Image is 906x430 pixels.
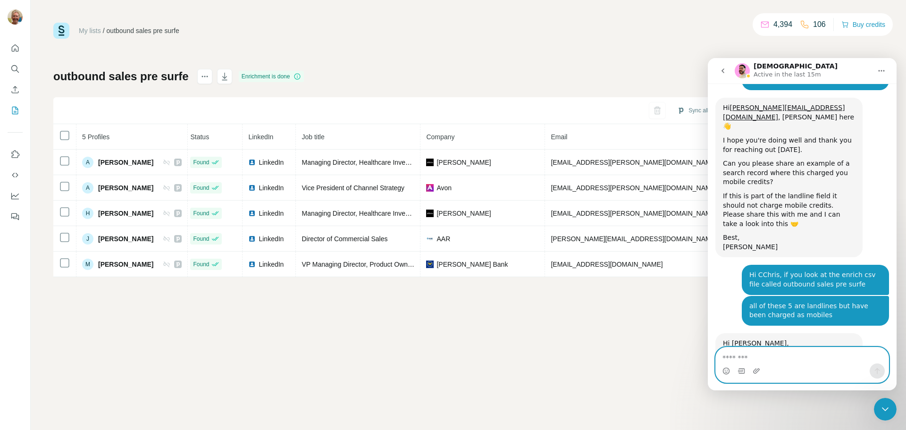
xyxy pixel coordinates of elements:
span: Managing Director, Healthcare Investment Banking [302,210,451,217]
span: 5 Profiles [82,133,109,141]
span: Vice President of Channel Strategy [302,184,404,192]
span: LinkedIn [259,260,284,269]
div: Enrichment is done [239,71,304,82]
span: AAR [436,234,450,244]
img: Avatar [8,9,23,25]
span: Job title [302,133,324,141]
div: M [82,259,93,270]
div: A [82,157,93,168]
span: [PERSON_NAME] [436,158,491,167]
span: [PERSON_NAME] Bank [436,260,508,269]
div: If this is part of the landline field it should not charge mobile credits. Please share this with... [15,134,147,170]
span: Avon [436,183,452,193]
button: Send a message… [162,305,177,320]
button: My lists [8,102,23,119]
span: Found [193,209,209,218]
span: Found [193,260,209,269]
span: [PERSON_NAME][EMAIL_ADDRESS][DOMAIN_NAME] [551,235,717,243]
span: Status [190,133,209,141]
span: [PERSON_NAME] [98,183,153,193]
div: H [82,208,93,219]
div: kate@revegro.co says… [8,207,181,237]
span: Found [193,158,209,167]
button: Gif picker [30,309,37,317]
span: LinkedIn [259,234,284,244]
div: Christian says… [8,40,181,207]
div: Hi[PERSON_NAME][EMAIL_ADDRESS][DOMAIN_NAME], [PERSON_NAME] here 👋I hope you're doing well and tha... [8,40,155,199]
span: LinkedIn [259,158,284,167]
span: LinkedIn [259,209,284,218]
button: Feedback [8,208,23,225]
img: company-logo [426,235,434,243]
img: LinkedIn logo [248,235,256,243]
span: [EMAIL_ADDRESS][PERSON_NAME][DOMAIN_NAME] [551,184,717,192]
div: Hi CChris, if you look at the enrich csv file called outbound sales pre surfe [34,207,181,236]
span: Company [426,133,454,141]
span: Director of Commercial Sales [302,235,387,243]
img: LinkedIn logo [248,261,256,268]
li: / [103,26,105,35]
a: [PERSON_NAME][EMAIL_ADDRESS][DOMAIN_NAME] [15,46,137,63]
p: 4,394 [773,19,792,30]
span: LinkedIn [259,183,284,193]
div: I hope you're doing well and thank you for reaching out [DATE]. [15,78,147,96]
span: [PERSON_NAME] [98,260,153,269]
span: [PERSON_NAME] [436,209,491,218]
a: My lists [79,27,101,34]
button: Sync all to Pipedrive (5) [671,103,755,118]
h1: outbound sales pre surfe [53,69,189,84]
span: Found [193,235,209,243]
img: company-logo [426,159,434,166]
span: [EMAIL_ADDRESS][PERSON_NAME][DOMAIN_NAME] [551,159,717,166]
iframe: Intercom live chat [708,58,897,390]
div: Hi , [PERSON_NAME] here 👋 [15,45,147,73]
button: Enrich CSV [8,81,23,98]
img: company-logo [426,210,434,217]
span: Found [193,184,209,192]
div: [PERSON_NAME] [15,185,147,194]
button: actions [197,69,212,84]
img: LinkedIn logo [248,159,256,166]
button: Search [8,60,23,77]
button: Dashboard [8,187,23,204]
span: [EMAIL_ADDRESS][PERSON_NAME][DOMAIN_NAME] [551,210,717,217]
button: Use Surfe API [8,167,23,184]
div: Can you please share an example of a search record where this charged you mobile credits? [15,101,147,129]
span: Managing Director, Healthcare Investment Banking [302,159,451,166]
button: Upload attachment [45,309,52,317]
span: [PERSON_NAME] [98,234,153,244]
div: all of these 5 are landlines but have been charged as mobiles [42,244,174,262]
div: kate@revegro.co says… [8,238,181,275]
div: Christian says… [8,275,181,359]
img: company-logo [426,261,434,268]
div: J [82,233,93,245]
img: company-logo [426,184,434,192]
span: VP Managing Director, Product Owner - Enterprise Systems [302,261,477,268]
span: Email [551,133,567,141]
img: Surfe Logo [53,23,69,39]
button: Emoji picker [15,309,22,317]
div: Hi [PERSON_NAME], [15,281,147,290]
button: Use Surfe on LinkedIn [8,146,23,163]
textarea: Message… [8,289,181,305]
div: A [82,182,93,194]
iframe: Intercom live chat [874,398,897,421]
div: outbound sales pre surfe [107,26,179,35]
img: LinkedIn logo [248,184,256,192]
img: LinkedIn logo [248,210,256,217]
div: Hi [PERSON_NAME],I'm unable to see any CSV file in this ticket, can you please share this again? [8,275,155,342]
p: 106 [813,19,826,30]
button: Quick start [8,40,23,57]
span: LinkedIn [248,133,273,141]
span: [PERSON_NAME] [98,158,153,167]
div: all of these 5 are landlines but have been charged as mobiles [34,238,181,268]
span: [EMAIL_ADDRESS][DOMAIN_NAME] [551,261,663,268]
div: Hi CChris, if you look at the enrich csv file called outbound sales pre surfe [42,212,174,231]
div: Best, [15,175,147,185]
button: Buy credits [841,18,885,31]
